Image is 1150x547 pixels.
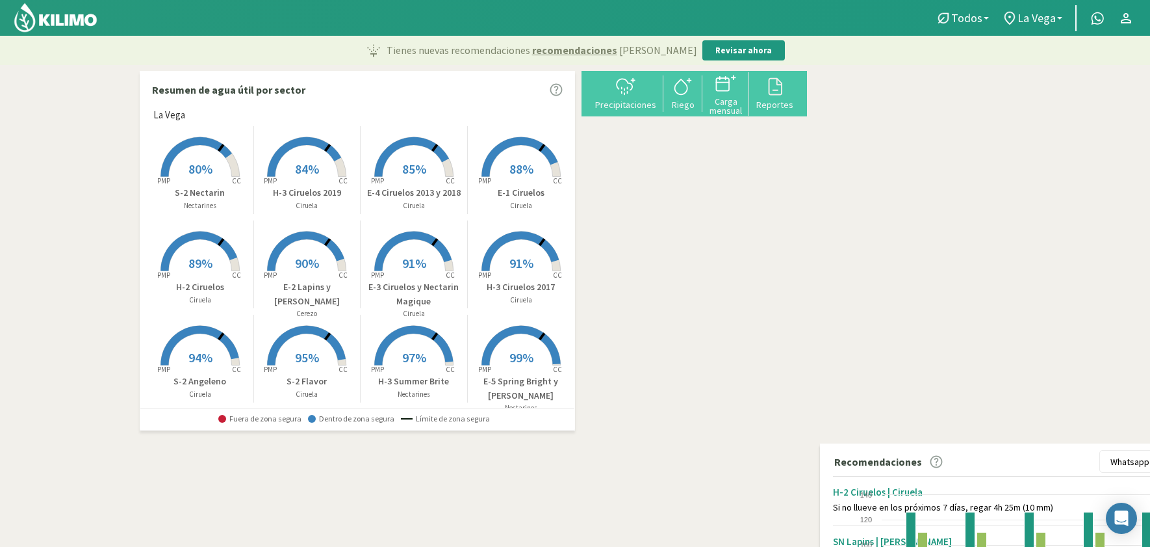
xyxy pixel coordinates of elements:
p: Cerezo [254,308,361,319]
tspan: PMP [157,271,170,280]
div: Reportes [753,100,797,109]
span: 94% [188,349,212,366]
button: Reportes [749,75,800,110]
tspan: CC [446,176,455,185]
tspan: CC [553,271,562,280]
p: Recomendaciones [834,454,922,470]
span: 91% [402,255,426,271]
span: 97% [402,349,426,366]
button: Riego [663,75,702,110]
text: 140 [860,491,872,499]
span: 80% [188,161,212,177]
p: E-1 Ciruelos [468,186,575,200]
span: 84% [295,161,319,177]
span: 89% [188,255,212,271]
tspan: CC [446,271,455,280]
p: H-3 Summer Brite [361,375,467,388]
tspan: PMP [264,176,277,185]
span: Todos [951,11,982,25]
p: Ciruela [147,389,253,400]
span: 85% [402,161,426,177]
span: 90% [295,255,319,271]
span: Fuera de zona segura [218,414,301,423]
span: 91% [509,255,533,271]
p: Resumen de agua útil por sector [152,82,305,98]
tspan: PMP [264,365,277,374]
tspan: PMP [157,176,170,185]
img: Kilimo [13,2,98,33]
p: Nectarines [147,200,253,211]
p: H-3 Ciruelos 2019 [254,186,361,200]
tspan: PMP [478,271,491,280]
p: Ciruela [361,200,467,211]
span: recomendaciones [532,42,617,58]
span: Límite de zona segura [401,414,490,423]
p: Nectarines [468,403,575,414]
tspan: CC [232,271,241,280]
tspan: CC [339,176,348,185]
p: Revisar ahora [715,44,772,57]
button: Precipitaciones [588,75,663,110]
p: S-2 Angeleno [147,375,253,388]
p: H-2 Ciruelos [147,280,253,294]
tspan: PMP [478,365,491,374]
p: E-3 Ciruelos y Nectarin Magique [361,280,467,308]
tspan: CC [553,365,562,374]
span: 99% [509,349,533,366]
span: Dentro de zona segura [308,414,394,423]
tspan: CC [446,365,455,374]
p: E-2 Lapins y [PERSON_NAME] [254,280,361,308]
tspan: PMP [157,365,170,374]
span: 95% [295,349,319,366]
p: E-5 Spring Bright y [PERSON_NAME] [468,375,575,403]
p: Nectarines [361,389,467,400]
tspan: PMP [371,365,384,374]
div: Riego [667,100,698,109]
div: Precipitaciones [592,100,659,109]
p: E-4 Ciruelos 2013 y 2018 [361,186,467,200]
div: Open Intercom Messenger [1106,503,1137,534]
button: Revisar ahora [702,40,785,61]
span: [PERSON_NAME] [619,42,697,58]
text: 120 [860,516,872,524]
tspan: CC [339,271,348,280]
tspan: CC [232,365,241,374]
div: Carga mensual [706,97,745,115]
p: Ciruela [254,389,361,400]
tspan: CC [339,365,348,374]
tspan: PMP [478,176,491,185]
p: S-2 Flavor [254,375,361,388]
p: Ciruela [468,295,575,306]
tspan: PMP [371,271,384,280]
p: H-3 Ciruelos 2017 [468,280,575,294]
p: Ciruela [254,200,361,211]
p: Ciruela [147,295,253,306]
tspan: CC [553,176,562,185]
span: La Vega [153,108,185,123]
p: Tienes nuevas recomendaciones [387,42,697,58]
tspan: CC [232,176,241,185]
button: Carga mensual [702,72,749,116]
tspan: PMP [371,176,384,185]
span: 88% [509,161,533,177]
p: Ciruela [468,200,575,211]
p: S-2 Nectarin [147,186,253,200]
p: Ciruela [361,308,467,319]
tspan: PMP [264,271,277,280]
span: La Vega [1017,11,1056,25]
